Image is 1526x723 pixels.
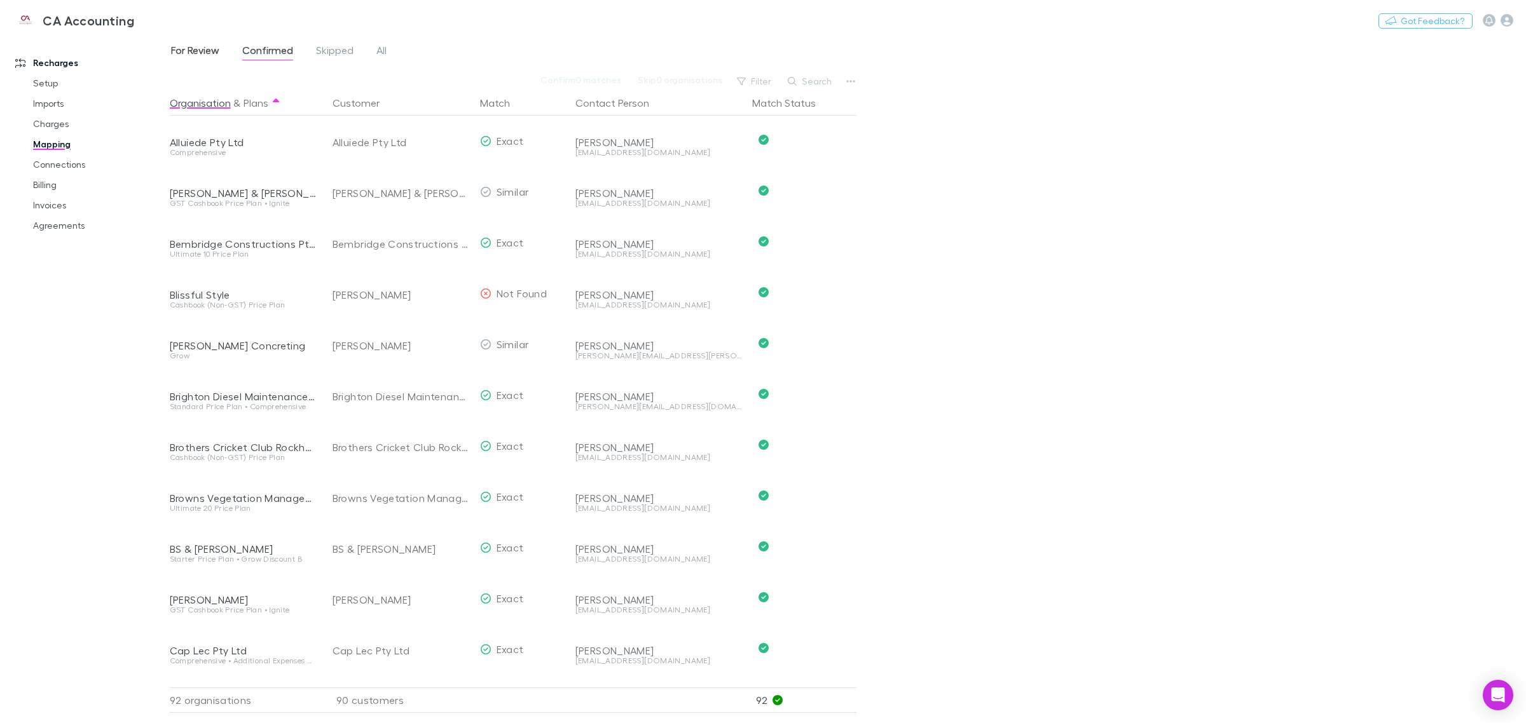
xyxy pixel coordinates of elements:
[497,236,524,248] span: Exact
[43,13,134,28] h3: CA Accounting
[170,390,317,403] div: Brighton Diesel Maintenance Pty Ltd
[3,53,179,73] a: Recharges
[333,320,470,371] div: [PERSON_NAME]
[170,238,317,250] div: Bembridge Constructions Pty Ltd
[170,543,317,555] div: BS & [PERSON_NAME]
[20,175,179,195] a: Billing
[575,555,742,563] div: [EMAIL_ADDRESS][DOMAIN_NAME]
[575,136,742,149] div: [PERSON_NAME]
[1483,680,1513,710] div: Open Intercom Messenger
[20,134,179,154] a: Mapping
[333,574,470,625] div: [PERSON_NAME]
[629,72,731,88] button: Skip0 organisations
[333,625,470,676] div: Cap Lec Pty Ltd
[575,504,742,512] div: [EMAIL_ADDRESS][DOMAIN_NAME]
[170,288,317,301] div: Blissful Style
[759,338,769,348] svg: Confirmed
[20,93,179,114] a: Imports
[575,187,742,199] div: [PERSON_NAME]
[759,236,769,247] svg: Confirmed
[575,288,742,301] div: [PERSON_NAME]
[759,592,769,602] svg: Confirmed
[170,250,317,258] div: Ultimate 10 Price Plan
[497,592,524,604] span: Exact
[20,215,179,236] a: Agreements
[759,389,769,399] svg: Confirmed
[170,339,317,352] div: [PERSON_NAME] Concreting
[575,606,742,614] div: [EMAIL_ADDRESS][DOMAIN_NAME]
[480,90,525,116] button: Match
[731,74,779,89] button: Filter
[575,454,742,461] div: [EMAIL_ADDRESS][DOMAIN_NAME]
[170,606,317,614] div: GST Cashbook Price Plan • Ignite
[5,5,142,36] a: CA Accounting
[497,287,547,299] span: Not Found
[1378,13,1473,29] button: Got Feedback?
[376,44,387,60] span: All
[759,186,769,196] svg: Confirmed
[170,403,317,410] div: Standard Price Plan • Comprehensive
[170,593,317,606] div: [PERSON_NAME]
[170,687,322,713] div: 92 organisations
[333,90,395,116] button: Customer
[575,250,742,258] div: [EMAIL_ADDRESS][DOMAIN_NAME]
[333,422,470,473] div: Brothers Cricket Club Rockhampton Inc
[333,269,470,320] div: [PERSON_NAME]
[759,287,769,297] svg: Confirmed
[244,90,268,116] button: Plans
[170,352,317,360] div: Grow
[170,504,317,512] div: Ultimate 20 Price Plan
[170,199,317,207] div: GST Cashbook Price Plan • Ignite
[575,657,742,665] div: [EMAIL_ADDRESS][DOMAIN_NAME]
[170,301,317,309] div: Cashbook (Non-GST) Price Plan
[170,90,317,116] div: &
[170,454,317,461] div: Cashbook (Non-GST) Price Plan
[20,154,179,175] a: Connections
[575,90,664,116] button: Contact Person
[170,441,317,454] div: Brothers Cricket Club Rockhampton Inc
[752,90,831,116] button: Match Status
[575,543,742,555] div: [PERSON_NAME]
[333,168,470,219] div: [PERSON_NAME] & [PERSON_NAME]
[497,186,529,198] span: Similar
[575,390,742,403] div: [PERSON_NAME]
[170,492,317,504] div: Browns Vegetation Management Pty Ltd
[13,13,38,28] img: CA Accounting's Logo
[170,555,317,563] div: Starter Price Plan • Grow Discount B
[333,219,470,269] div: Bembridge Constructions Pty Ltd
[575,492,742,504] div: [PERSON_NAME]
[575,149,742,156] div: [EMAIL_ADDRESS][DOMAIN_NAME]
[497,440,524,452] span: Exact
[171,44,219,60] span: For Review
[575,644,742,657] div: [PERSON_NAME]
[497,338,529,350] span: Similar
[242,44,293,60] span: Confirmed
[575,403,742,410] div: [PERSON_NAME][EMAIL_ADDRESS][DOMAIN_NAME]
[532,72,629,88] button: Confirm0 matches
[759,490,769,501] svg: Confirmed
[575,593,742,606] div: [PERSON_NAME]
[170,136,317,149] div: Alluiede Pty Ltd
[333,473,470,524] div: Browns Vegetation Management Pty Ltd
[759,135,769,145] svg: Confirmed
[170,644,317,657] div: Cap Lec Pty Ltd
[170,657,317,665] div: Comprehensive • Additional Expenses Charges
[759,643,769,653] svg: Confirmed
[322,687,475,713] div: 90 customers
[575,199,742,207] div: [EMAIL_ADDRESS][DOMAIN_NAME]
[170,149,317,156] div: Comprehensive
[575,238,742,250] div: [PERSON_NAME]
[497,389,524,401] span: Exact
[756,688,856,712] p: 92
[20,195,179,215] a: Invoices
[20,114,179,134] a: Charges
[497,490,524,503] span: Exact
[575,352,742,360] div: [PERSON_NAME][EMAIL_ADDRESS][PERSON_NAME][DOMAIN_NAME]
[497,643,524,655] span: Exact
[575,301,742,309] div: [EMAIL_ADDRESS][DOMAIN_NAME]
[575,339,742,352] div: [PERSON_NAME]
[575,441,742,454] div: [PERSON_NAME]
[20,73,179,93] a: Setup
[781,74,839,89] button: Search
